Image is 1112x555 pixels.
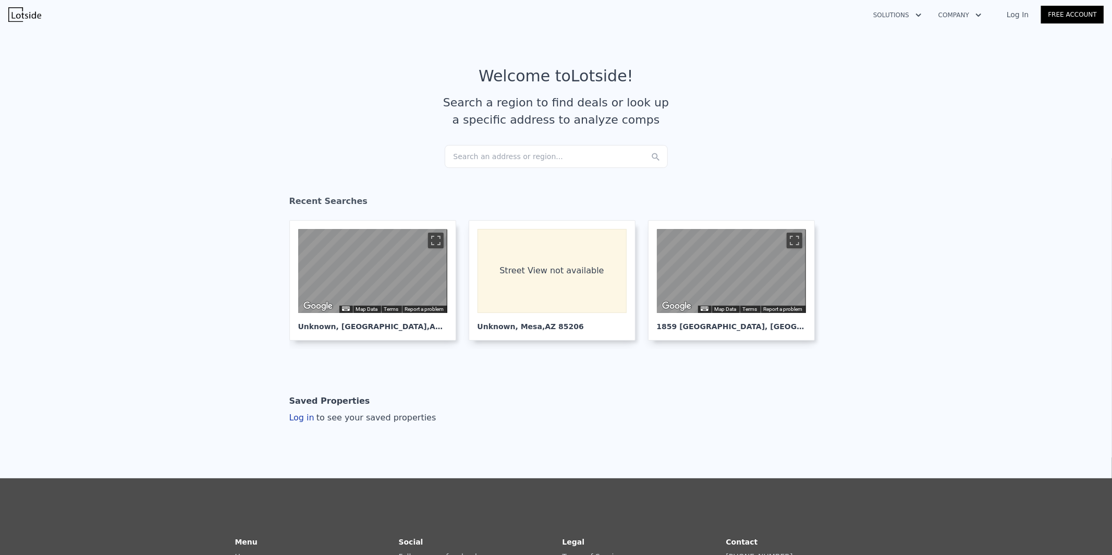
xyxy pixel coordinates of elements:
[930,6,990,25] button: Company
[301,299,335,313] img: Google
[726,538,758,546] strong: Contact
[659,299,694,313] a: Open this area in Google Maps (opens a new window)
[648,220,823,341] a: Map 1859 [GEOGRAPHIC_DATA], [GEOGRAPHIC_DATA]
[235,538,258,546] strong: Menu
[478,313,627,332] div: Unknown , Mesa
[445,145,668,168] div: Search an address or region...
[428,233,444,248] button: Toggle fullscreen view
[657,313,806,332] div: 1859 [GEOGRAPHIC_DATA] , [GEOGRAPHIC_DATA]
[289,220,465,341] a: Map Unknown, [GEOGRAPHIC_DATA],AZ 86440
[289,412,436,424] div: Log in
[298,229,447,313] div: Street View
[478,229,627,313] div: Street View not available
[542,322,584,331] span: , AZ 85206
[659,299,694,313] img: Google
[298,313,447,332] div: Unknown , [GEOGRAPHIC_DATA]
[787,233,802,248] button: Toggle fullscreen view
[384,306,399,312] a: Terms (opens in new tab)
[8,7,41,22] img: Lotside
[469,220,644,341] a: Street View not available Unknown, Mesa,AZ 85206
[289,391,370,412] div: Saved Properties
[764,306,803,312] a: Report a problem
[701,306,708,311] button: Keyboard shortcuts
[342,306,349,311] button: Keyboard shortcuts
[479,67,633,86] div: Welcome to Lotside !
[563,538,585,546] strong: Legal
[289,187,823,220] div: Recent Searches
[314,413,436,423] span: to see your saved properties
[356,306,378,313] button: Map Data
[715,306,737,313] button: Map Data
[657,229,806,313] div: Street View
[439,94,673,128] div: Search a region to find deals or look up a specific address to analyze comps
[865,6,930,25] button: Solutions
[657,229,806,313] div: Map
[399,538,423,546] strong: Social
[298,229,447,313] div: Map
[1041,6,1104,23] a: Free Account
[301,299,335,313] a: Open this area in Google Maps (opens a new window)
[405,306,444,312] a: Report a problem
[743,306,757,312] a: Terms (opens in new tab)
[427,322,469,331] span: , AZ 86440
[994,9,1041,20] a: Log In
